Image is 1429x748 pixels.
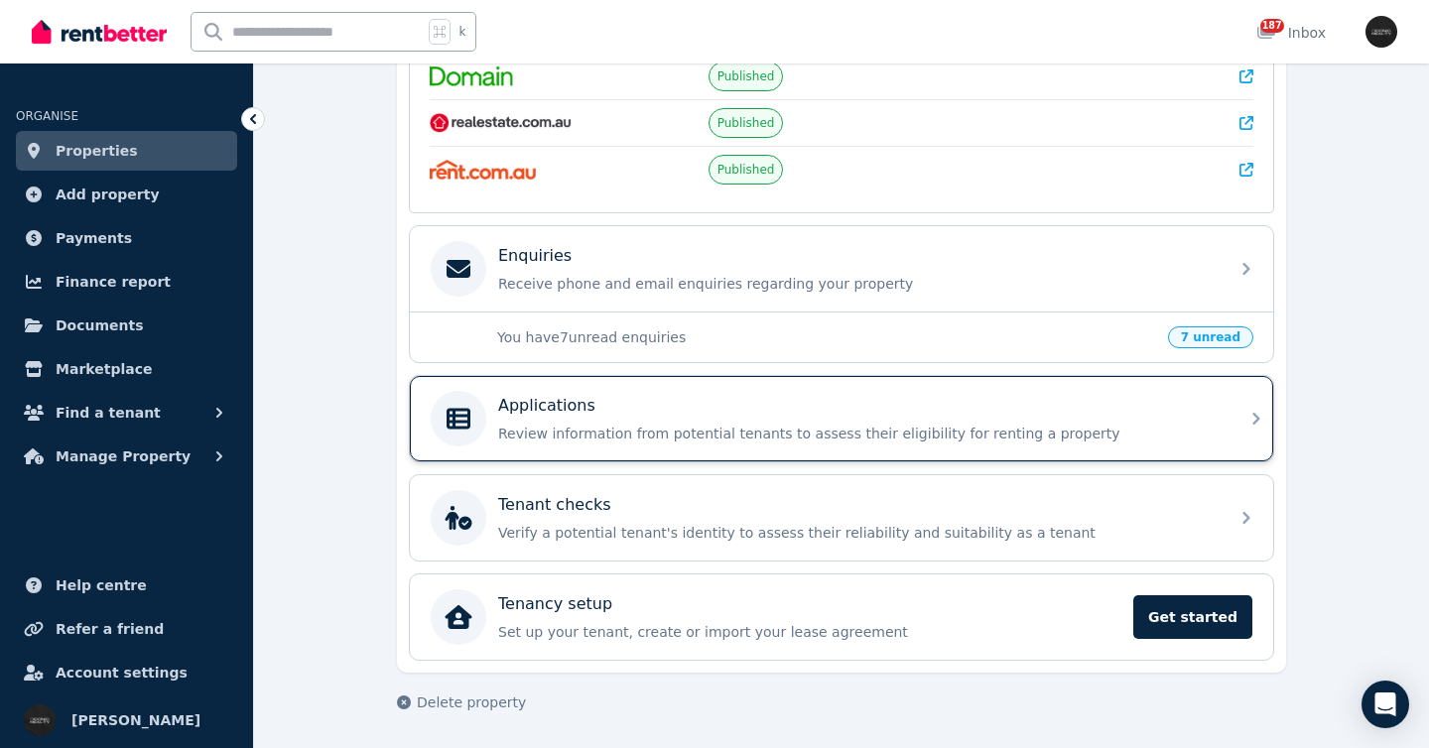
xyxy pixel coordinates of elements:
a: Payments [16,218,237,258]
span: Refer a friend [56,617,164,641]
div: Inbox [1256,23,1326,43]
span: Published [717,162,775,178]
span: k [458,24,465,40]
span: Published [717,68,775,84]
span: Documents [56,313,144,337]
img: RealEstate.com.au [430,113,572,133]
a: ApplicationsReview information from potential tenants to assess their eligibility for renting a p... [410,376,1273,461]
p: Applications [498,394,595,418]
a: Documents [16,306,237,345]
button: Manage Property [16,436,237,476]
span: Add property [56,183,160,206]
img: Tim Troy [24,704,56,736]
div: Open Intercom Messenger [1362,681,1409,728]
span: ORGANISE [16,109,78,123]
span: 187 [1260,19,1284,33]
span: Marketplace [56,357,152,381]
p: Set up your tenant, create or import your lease agreement [498,622,1121,642]
span: Manage Property [56,444,191,468]
a: Add property [16,175,237,214]
p: Verify a potential tenant's identity to assess their reliability and suitability as a tenant [498,523,1217,543]
span: [PERSON_NAME] [71,708,200,732]
a: EnquiriesReceive phone and email enquiries regarding your property [410,226,1273,312]
span: Payments [56,226,132,250]
a: Account settings [16,653,237,692]
span: Account settings [56,661,188,685]
p: Enquiries [498,244,572,268]
span: Get started [1133,595,1252,639]
span: Properties [56,139,138,163]
p: Receive phone and email enquiries regarding your property [498,274,1217,294]
img: RentBetter [32,17,167,47]
p: Tenancy setup [498,592,612,616]
p: You have 7 unread enquiries [497,327,1156,347]
span: Published [717,115,775,131]
a: Tenancy setupSet up your tenant, create or import your lease agreementGet started [410,574,1273,660]
a: Properties [16,131,237,171]
img: Tim Troy [1365,16,1397,48]
a: Marketplace [16,349,237,389]
a: Refer a friend [16,609,237,649]
img: Domain.com.au [430,66,513,86]
img: Rent.com.au [430,160,536,180]
p: Review information from potential tenants to assess their eligibility for renting a property [498,424,1217,443]
span: 7 unread [1168,326,1253,348]
a: Finance report [16,262,237,302]
span: Delete property [417,692,526,712]
span: Finance report [56,270,171,294]
button: Delete property [397,692,526,712]
span: Help centre [56,573,147,597]
span: Find a tenant [56,401,161,425]
a: Help centre [16,565,237,605]
a: Tenant checksVerify a potential tenant's identity to assess their reliability and suitability as ... [410,475,1273,561]
p: Tenant checks [498,493,611,517]
button: Find a tenant [16,393,237,433]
